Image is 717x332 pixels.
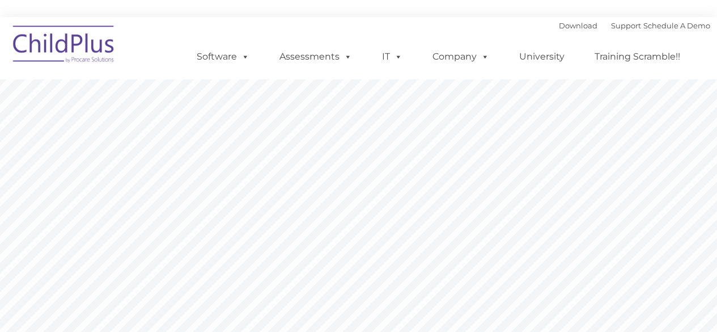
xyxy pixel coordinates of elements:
[268,45,363,68] a: Assessments
[7,18,121,74] img: ChildPlus by Procare Solutions
[559,21,597,30] a: Download
[508,45,576,68] a: University
[371,45,414,68] a: IT
[643,21,710,30] a: Schedule A Demo
[583,45,691,68] a: Training Scramble!!
[611,21,641,30] a: Support
[559,21,710,30] font: |
[185,45,261,68] a: Software
[421,45,500,68] a: Company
